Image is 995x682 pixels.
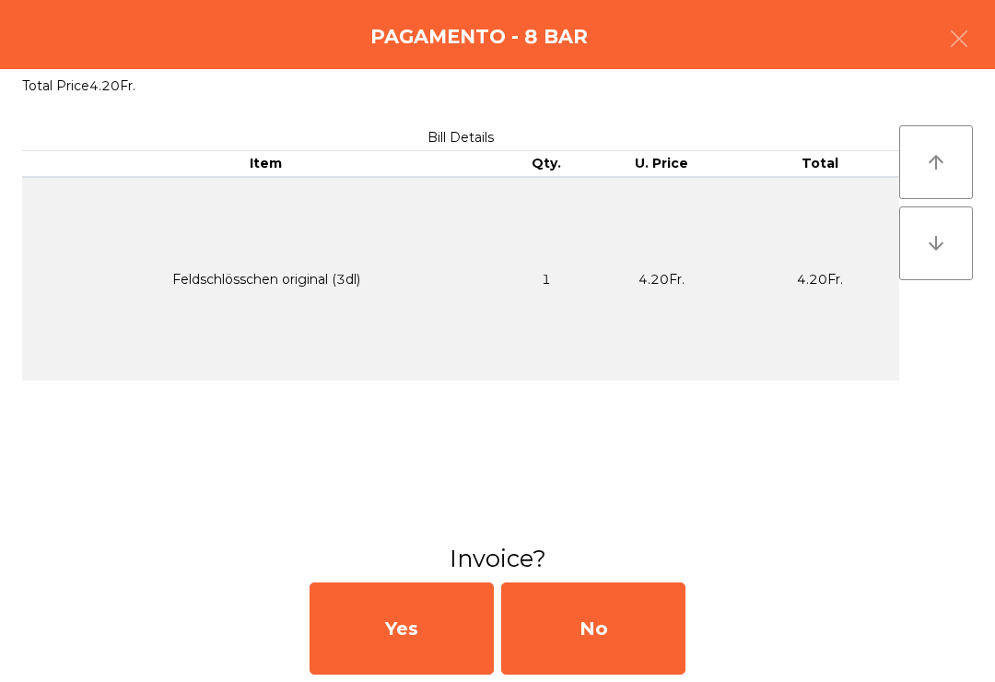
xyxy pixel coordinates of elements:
td: 1 [509,177,582,381]
h3: Invoice? [14,542,981,575]
button: arrow_downward [899,206,973,280]
span: 4.20Fr. [89,77,135,94]
td: Feldschlösschen original (3dl) [22,177,509,381]
button: arrow_upward [899,125,973,199]
th: Qty. [509,151,582,177]
span: Bill Details [427,129,494,146]
span: Total Price [22,77,89,94]
th: Total [741,151,899,177]
div: No [501,582,685,675]
td: 4.20Fr. [741,177,899,381]
div: Yes [310,582,494,675]
th: Item [22,151,509,177]
i: arrow_upward [925,151,947,173]
h4: Pagamento - 8 BAR [370,23,588,51]
i: arrow_downward [925,232,947,254]
td: 4.20Fr. [582,177,741,381]
th: U. Price [582,151,741,177]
